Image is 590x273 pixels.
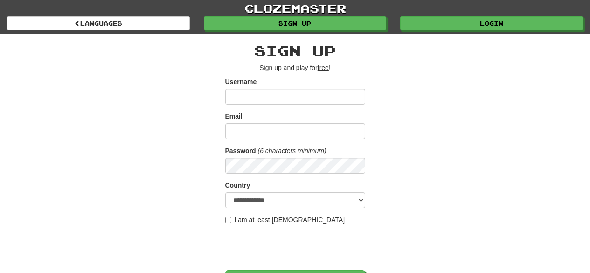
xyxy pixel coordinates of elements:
[225,215,345,224] label: I am at least [DEMOGRAPHIC_DATA]
[225,217,231,223] input: I am at least [DEMOGRAPHIC_DATA]
[225,146,256,155] label: Password
[400,16,583,30] a: Login
[225,77,257,86] label: Username
[204,16,387,30] a: Sign up
[7,16,190,30] a: Languages
[318,64,329,71] u: free
[258,147,326,154] em: (6 characters minimum)
[225,63,365,72] p: Sign up and play for !
[225,112,243,121] label: Email
[225,229,367,266] iframe: reCAPTCHA
[225,43,365,58] h2: Sign up
[225,181,250,190] label: Country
